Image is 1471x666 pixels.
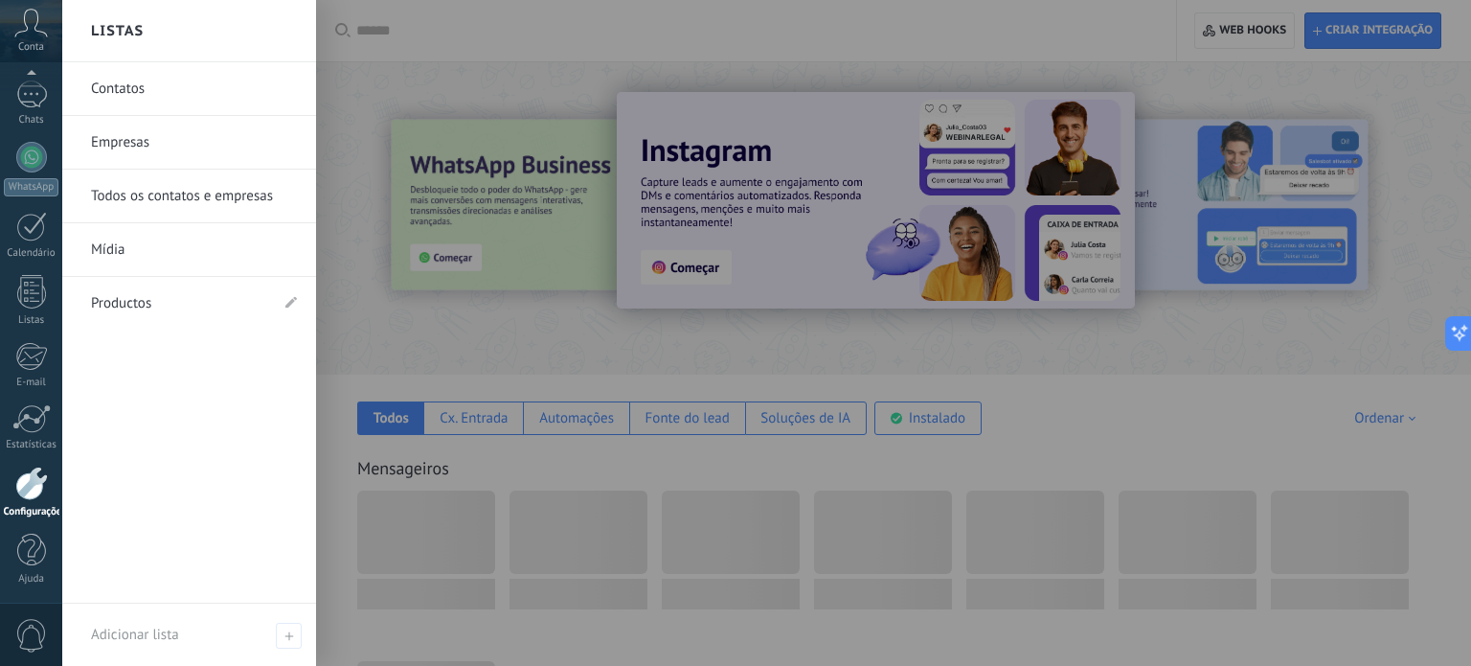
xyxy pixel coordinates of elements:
a: Todos os contatos e empresas [91,170,297,223]
span: Conta [18,41,44,54]
a: Productos [91,277,268,331]
a: Mídia [91,223,297,277]
div: Chats [4,114,59,126]
a: Empresas [91,116,297,170]
div: Calendário [4,247,59,260]
div: WhatsApp [4,178,58,196]
a: Contatos [91,62,297,116]
div: Configurações [4,506,59,518]
div: Estatísticas [4,439,59,451]
div: E-mail [4,377,59,389]
h2: Listas [91,1,144,61]
span: Adicionar lista [91,626,179,644]
div: Ajuda [4,573,59,586]
span: Adicionar lista [276,623,302,649]
div: Listas [4,314,59,327]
